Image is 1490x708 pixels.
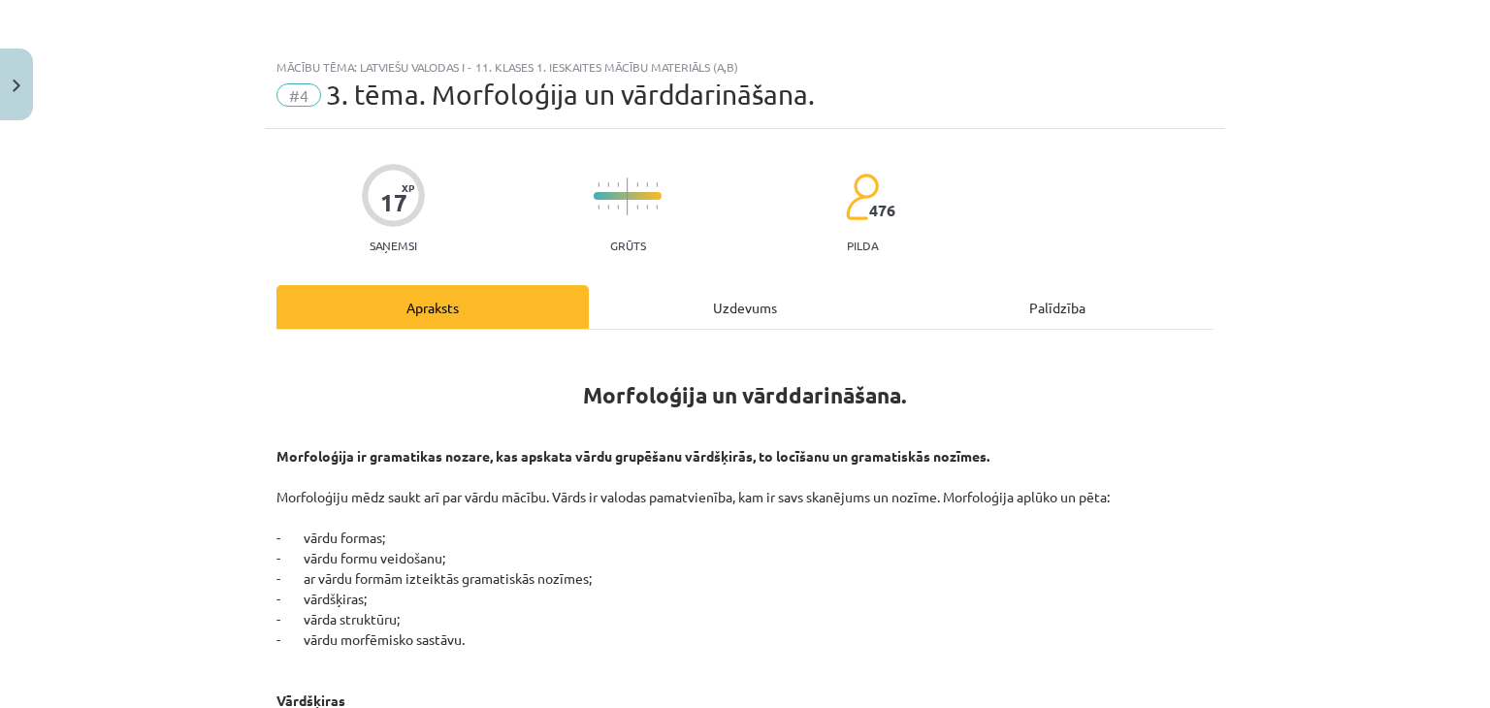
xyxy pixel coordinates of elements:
[869,202,895,219] span: 476
[627,177,629,215] img: icon-long-line-d9ea69661e0d244f92f715978eff75569469978d946b2353a9bb055b3ed8787d.svg
[598,182,599,187] img: icon-short-line-57e1e144782c952c97e751825c79c345078a6d821885a25fce030b3d8c18986b.svg
[402,182,414,193] span: XP
[617,205,619,209] img: icon-short-line-57e1e144782c952c97e751825c79c345078a6d821885a25fce030b3d8c18986b.svg
[276,285,589,329] div: Apraksts
[583,381,907,409] b: Morfoloģija un vārddarināšana.
[646,205,648,209] img: icon-short-line-57e1e144782c952c97e751825c79c345078a6d821885a25fce030b3d8c18986b.svg
[362,239,425,252] p: Saņemsi
[617,182,619,187] img: icon-short-line-57e1e144782c952c97e751825c79c345078a6d821885a25fce030b3d8c18986b.svg
[276,447,989,465] strong: Morfoloģija ir gramatikas nozare, kas apskata vārdu grupēšanu vārdšķirās, to locīšanu un gramatis...
[901,285,1214,329] div: Palīdzība
[380,189,407,216] div: 17
[276,60,1214,74] div: Mācību tēma: Latviešu valodas i - 11. klases 1. ieskaites mācību materiāls (a,b)
[276,83,321,107] span: #4
[13,80,20,92] img: icon-close-lesson-0947bae3869378f0d4975bcd49f059093ad1ed9edebbc8119c70593378902aed.svg
[326,79,815,111] span: 3. tēma. Morfoloģija un vārddarināšana.
[607,182,609,187] img: icon-short-line-57e1e144782c952c97e751825c79c345078a6d821885a25fce030b3d8c18986b.svg
[636,205,638,209] img: icon-short-line-57e1e144782c952c97e751825c79c345078a6d821885a25fce030b3d8c18986b.svg
[598,205,599,209] img: icon-short-line-57e1e144782c952c97e751825c79c345078a6d821885a25fce030b3d8c18986b.svg
[656,182,658,187] img: icon-short-line-57e1e144782c952c97e751825c79c345078a6d821885a25fce030b3d8c18986b.svg
[646,182,648,187] img: icon-short-line-57e1e144782c952c97e751825c79c345078a6d821885a25fce030b3d8c18986b.svg
[589,285,901,329] div: Uzdevums
[847,239,878,252] p: pilda
[610,239,646,252] p: Grūts
[636,182,638,187] img: icon-short-line-57e1e144782c952c97e751825c79c345078a6d821885a25fce030b3d8c18986b.svg
[607,205,609,209] img: icon-short-line-57e1e144782c952c97e751825c79c345078a6d821885a25fce030b3d8c18986b.svg
[845,173,879,221] img: students-c634bb4e5e11cddfef0936a35e636f08e4e9abd3cc4e673bd6f9a4125e45ecb1.svg
[656,205,658,209] img: icon-short-line-57e1e144782c952c97e751825c79c345078a6d821885a25fce030b3d8c18986b.svg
